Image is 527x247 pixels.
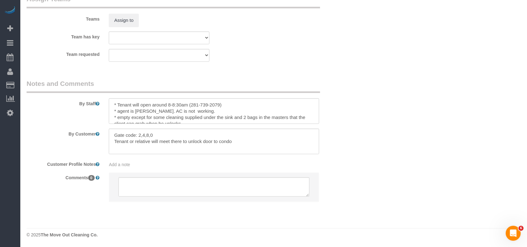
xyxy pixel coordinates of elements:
[506,226,521,241] iframe: Intercom live chat
[22,159,104,167] label: Customer Profile Notes
[22,14,104,22] label: Teams
[27,232,521,238] div: © 2025
[22,32,104,40] label: Team has key
[22,49,104,57] label: Team requested
[109,162,130,167] span: Add a note
[88,175,95,181] span: 0
[27,79,320,93] legend: Notes and Comments
[22,98,104,107] label: By Staff
[22,129,104,137] label: By Customer
[41,232,98,237] strong: The Move Out Cleaning Co.
[22,172,104,181] label: Comments
[4,6,16,15] img: Automaid Logo
[109,14,139,27] button: Assign to
[519,226,524,231] span: 6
